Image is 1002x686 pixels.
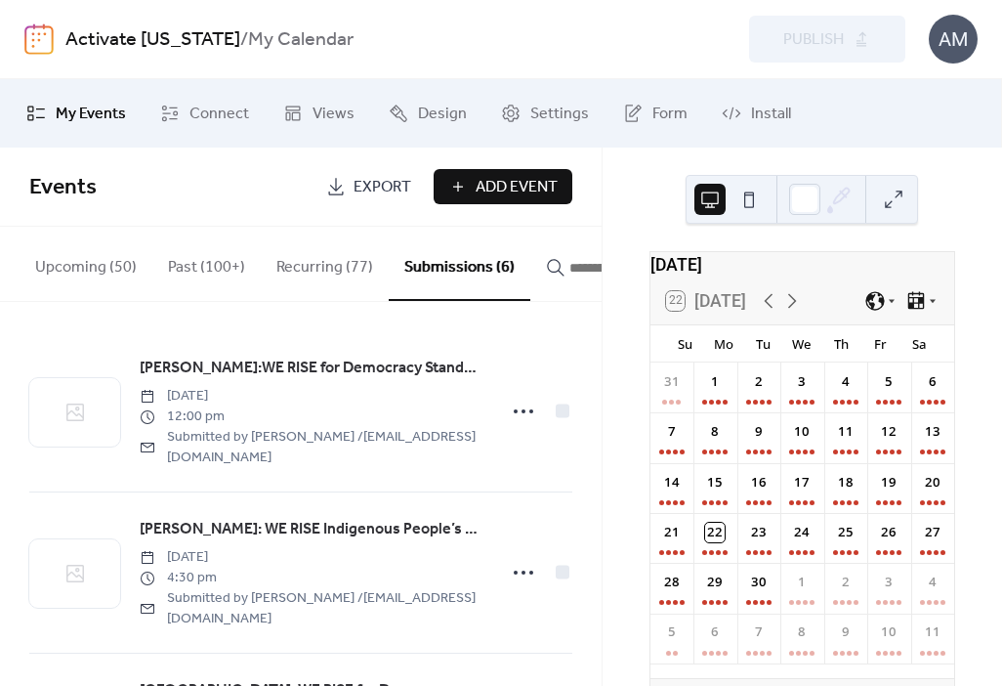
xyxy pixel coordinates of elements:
[530,103,589,126] span: Settings
[140,427,483,468] span: Submitted by [PERSON_NAME] / [EMAIL_ADDRESS][DOMAIN_NAME]
[751,103,791,126] span: Install
[152,227,261,299] button: Past (100+)
[836,573,856,592] div: 2
[879,573,898,592] div: 3
[836,622,856,642] div: 9
[792,372,812,392] div: 3
[662,622,682,642] div: 5
[140,517,483,542] a: [PERSON_NAME]: WE RISE Indigenous People’s Standout
[749,573,769,592] div: 30
[662,573,682,592] div: 28
[705,372,725,392] div: 1
[652,103,688,126] span: Form
[879,473,898,493] div: 19
[836,422,856,442] div: 11
[662,473,682,493] div: 14
[836,523,856,542] div: 25
[24,23,54,55] img: logo
[140,386,483,407] span: [DATE]
[269,87,369,140] a: Views
[140,547,483,568] span: [DATE]
[56,103,126,126] span: My Events
[705,325,744,363] div: Mo
[705,573,725,592] div: 29
[389,227,530,301] button: Submissions (6)
[749,372,769,392] div: 2
[705,473,725,493] div: 15
[476,176,558,199] span: Add Event
[923,372,942,392] div: 6
[354,176,411,199] span: Export
[792,622,812,642] div: 8
[879,372,898,392] div: 5
[792,422,812,442] div: 10
[923,573,942,592] div: 4
[486,87,604,140] a: Settings
[782,325,821,363] div: We
[792,473,812,493] div: 17
[879,523,898,542] div: 26
[879,422,898,442] div: 12
[65,21,240,59] a: Activate [US_STATE]
[836,372,856,392] div: 4
[140,518,483,541] span: [PERSON_NAME]: WE RISE Indigenous People’s Standout
[749,523,769,542] div: 23
[662,523,682,542] div: 21
[418,103,467,126] span: Design
[749,473,769,493] div: 16
[666,325,705,363] div: Su
[923,473,942,493] div: 20
[189,103,249,126] span: Connect
[743,325,782,363] div: Tu
[821,325,860,363] div: Th
[140,357,483,380] span: [PERSON_NAME]:WE RISE for Democracy Standout on the [PERSON_NAME] sidewalk only on [GEOGRAPHIC_DA...
[923,523,942,542] div: 27
[20,227,152,299] button: Upcoming (50)
[140,568,483,588] span: 4:30 pm
[860,325,899,363] div: Fr
[608,87,702,140] a: Form
[374,87,481,140] a: Design
[312,169,426,204] a: Export
[705,523,725,542] div: 22
[705,422,725,442] div: 8
[923,622,942,642] div: 11
[248,21,354,59] b: My Calendar
[899,325,939,363] div: Sa
[707,87,806,140] a: Install
[650,252,954,278] div: [DATE]
[929,15,978,64] div: AM
[923,422,942,442] div: 13
[140,356,483,381] a: [PERSON_NAME]:WE RISE for Democracy Standout on the [PERSON_NAME] sidewalk only on [GEOGRAPHIC_DA...
[792,523,812,542] div: 24
[434,169,572,204] button: Add Event
[140,588,483,629] span: Submitted by [PERSON_NAME] / [EMAIL_ADDRESS][DOMAIN_NAME]
[792,573,812,592] div: 1
[261,227,389,299] button: Recurring (77)
[140,407,483,427] span: 12:00 pm
[146,87,264,140] a: Connect
[749,422,769,442] div: 9
[313,103,355,126] span: Views
[836,473,856,493] div: 18
[240,21,248,59] b: /
[12,87,141,140] a: My Events
[749,622,769,642] div: 7
[662,372,682,392] div: 31
[705,622,725,642] div: 6
[879,622,898,642] div: 10
[29,166,97,209] span: Events
[662,422,682,442] div: 7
